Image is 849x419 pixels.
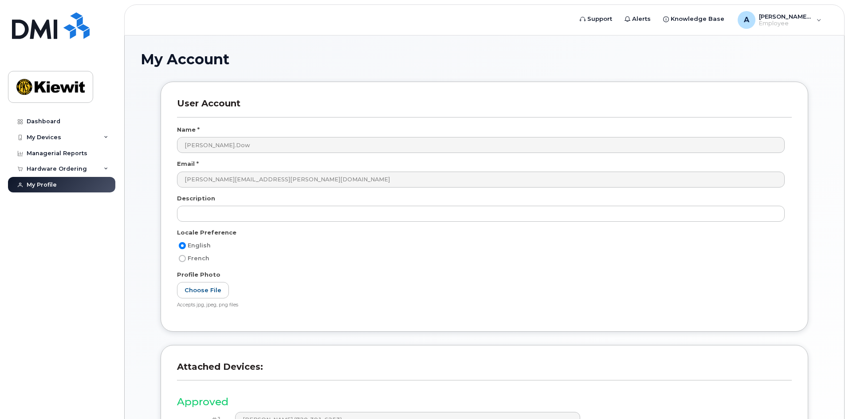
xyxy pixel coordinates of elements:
[188,242,211,249] span: English
[177,270,220,279] label: Profile Photo
[177,98,792,117] h3: User Account
[177,228,236,237] label: Locale Preference
[177,361,792,380] h3: Attached Devices:
[177,302,785,309] div: Accepts jpg, jpeg, png files
[188,255,209,262] span: French
[177,160,199,168] label: Email *
[177,125,200,134] label: Name *
[177,194,215,203] label: Description
[177,396,792,407] h3: Approved
[177,282,229,298] label: Choose File
[179,255,186,262] input: French
[179,242,186,249] input: English
[141,51,828,67] h1: My Account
